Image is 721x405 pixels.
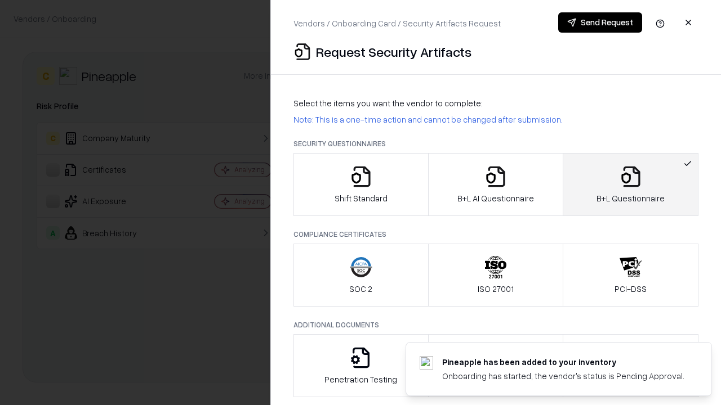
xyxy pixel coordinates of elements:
p: Compliance Certificates [293,229,698,239]
p: PCI-DSS [615,283,647,295]
div: Pineapple has been added to your inventory [442,356,684,368]
button: Data Processing Agreement [563,334,698,397]
p: Security Questionnaires [293,139,698,148]
div: Onboarding has started, the vendor's status is Pending Approval. [442,370,684,382]
button: Penetration Testing [293,334,429,397]
button: Shift Standard [293,153,429,216]
p: Additional Documents [293,320,698,330]
p: Select the items you want the vendor to complete: [293,97,698,109]
button: Send Request [558,12,642,33]
p: Vendors / Onboarding Card / Security Artifacts Request [293,17,501,29]
button: B+L AI Questionnaire [428,153,564,216]
p: Penetration Testing [324,373,397,385]
p: Note: This is a one-time action and cannot be changed after submission. [293,114,698,125]
p: ISO 27001 [478,283,514,295]
img: pineappleenergy.com [420,356,433,370]
p: Shift Standard [335,192,388,204]
button: PCI-DSS [563,244,698,307]
p: Request Security Artifacts [316,43,471,61]
p: B+L AI Questionnaire [457,192,534,204]
button: Privacy Policy [428,334,564,397]
p: B+L Questionnaire [597,192,665,204]
button: ISO 27001 [428,244,564,307]
p: SOC 2 [349,283,372,295]
button: B+L Questionnaire [563,153,698,216]
button: SOC 2 [293,244,429,307]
